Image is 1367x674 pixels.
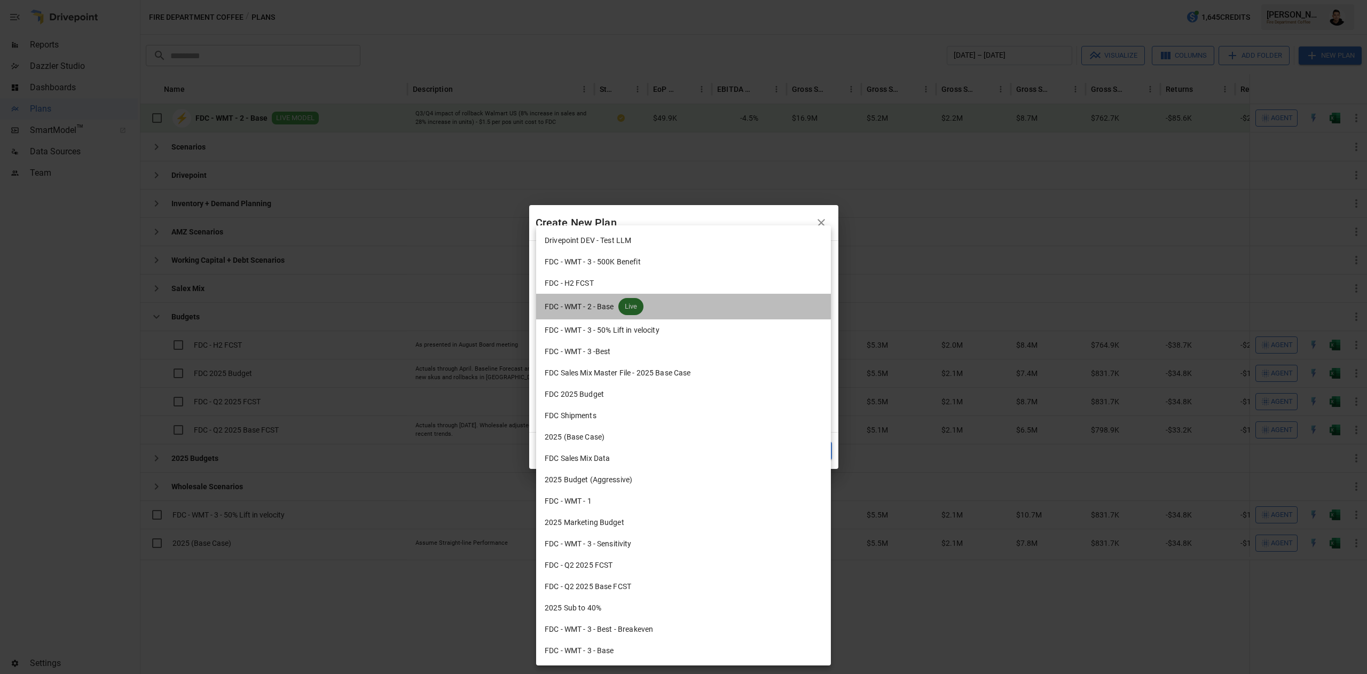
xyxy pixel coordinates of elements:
[545,645,614,656] span: FDC - WMT - 3 - Base
[618,301,644,312] span: Live
[545,325,659,336] span: FDC - WMT - 3 - 50% Lift in velocity
[545,517,624,528] span: 2025 Marketing Budget
[545,581,631,592] span: FDC - Q2 2025 Base FCST
[545,389,604,400] span: FDC 2025 Budget
[545,602,601,614] span: 2025 Sub to 40%
[545,432,604,443] span: 2025 (Base Case)
[545,453,610,464] span: FDC Sales Mix Data
[545,474,632,485] span: 2025 Budget (Aggressive)
[545,410,596,421] span: FDC Shipments
[545,346,611,357] span: FDC - WMT - 3 -Best
[545,538,632,550] span: FDC - WMT - 3 - Sensitivity
[545,301,614,312] span: FDC - WMT - 2 - Base
[545,624,653,635] span: FDC - WMT - 3 - Best - Breakeven
[545,560,612,571] span: FDC - Q2 2025 FCST
[545,256,641,268] span: FDC - WMT - 3 - 500K Benefit
[545,496,592,507] span: FDC - WMT - 1
[545,278,594,289] span: FDC - H2 FCST
[545,235,631,246] span: Drivepoint DEV - Test LLM
[545,367,691,379] span: FDC Sales Mix Master File - 2025 Base Case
